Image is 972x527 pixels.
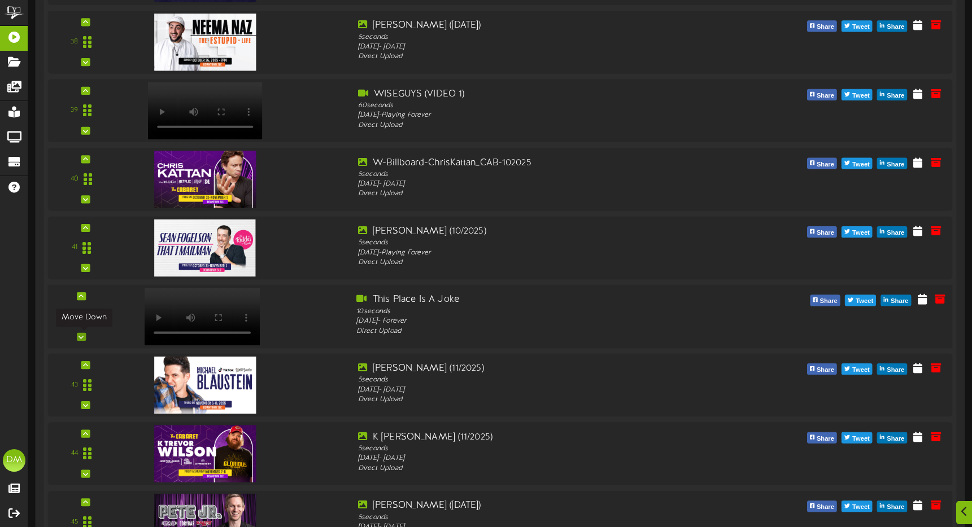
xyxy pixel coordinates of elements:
span: Share [884,227,906,239]
span: Tweet [850,433,872,445]
span: Share [888,295,910,308]
span: Tweet [850,364,872,376]
button: Share [877,158,907,169]
div: 10 seconds [356,306,720,317]
div: 43 [71,380,78,390]
span: Share [884,21,906,33]
div: 5 seconds [358,444,718,454]
button: Share [877,89,907,100]
div: [PERSON_NAME] (10/2025) [358,225,718,238]
img: f6a1b0c4-8a61-4e7d-908f-df4df243036e.jpg [154,14,256,71]
button: Tweet [842,20,873,32]
div: 39 [71,106,78,116]
button: Share [807,20,837,32]
div: [DATE] - [DATE] [358,454,718,463]
span: Share [814,159,836,171]
img: e2899ebb-1a96-438d-8b7b-d3ec4585ba62.jpg [155,219,256,276]
div: 44 [71,449,78,458]
span: Tweet [850,90,872,102]
div: K [PERSON_NAME] (11/2025) [358,431,718,444]
span: Share [817,295,839,308]
button: Share [877,20,907,32]
span: Tweet [850,501,872,513]
span: Share [814,501,836,513]
div: 40 [71,174,79,184]
div: [DATE] - [DATE] [358,385,718,394]
span: Tweet [850,227,872,239]
button: Share [881,295,912,306]
div: 5 seconds [358,32,718,42]
span: Share [814,364,836,376]
button: Tweet [842,226,873,238]
span: Share [884,159,906,171]
button: Share [877,363,907,375]
div: 45 [71,517,78,527]
span: Tweet [850,21,872,33]
div: [PERSON_NAME] (11/2025) [358,362,718,375]
button: Share [807,432,837,443]
button: Share [810,295,840,306]
div: 5 seconds [358,169,718,179]
div: [PERSON_NAME] ([DATE]) [358,499,718,512]
div: [PERSON_NAME] ([DATE]) [358,19,718,32]
button: Share [877,226,907,238]
div: Direct Upload [356,326,720,336]
span: Tweet [850,159,872,171]
div: 38 [71,37,78,47]
div: 42 [67,311,73,322]
span: Share [884,364,906,376]
div: DM [3,449,25,472]
span: Share [814,21,836,33]
div: 5 seconds [358,238,718,248]
div: This Place Is A Joke [356,293,720,306]
div: 41 [72,243,77,253]
div: Direct Upload [358,395,718,405]
span: Share [814,433,836,445]
div: [DATE] - Playing Forever [358,111,718,120]
button: Share [877,500,907,512]
button: Tweet [842,500,873,512]
button: Tweet [842,89,873,100]
div: 5 seconds [358,375,718,385]
div: Direct Upload [358,258,718,267]
button: Tweet [842,432,873,443]
span: Share [884,433,906,445]
div: Direct Upload [358,189,718,199]
button: Share [807,89,837,100]
span: Share [884,90,906,102]
div: [DATE] - Playing Forever [358,248,718,257]
button: Share [807,226,837,238]
div: [DATE] - [DATE] [358,42,718,52]
button: Tweet [842,363,873,375]
img: 5e12ed27-40a3-4d22-a22e-60467c4ca47c.jpg [154,151,256,208]
div: WISEGUYS (VIDEO 1) [358,88,718,101]
span: Tweet [853,295,875,308]
span: Share [884,501,906,513]
img: 1f930bbb-1824-4174-99dd-9b1b2905ae49.jpg [154,425,256,482]
div: W-Billboard-ChrisKattan_CAB-102025 [358,156,718,169]
button: Tweet [845,295,876,306]
div: 60 seconds [358,101,718,111]
div: 5 seconds [358,512,718,522]
div: [DATE] - Forever [356,317,720,327]
button: Share [807,158,837,169]
button: Tweet [842,158,873,169]
img: d567b52a-0d26-48f8-a32e-c1e72cc0c59d.jpg [154,357,256,414]
span: Share [814,227,836,239]
span: Share [814,90,836,102]
div: Direct Upload [358,52,718,62]
div: Direct Upload [358,463,718,473]
button: Share [807,363,837,375]
div: Direct Upload [358,121,718,130]
div: [DATE] - [DATE] [358,179,718,189]
button: Share [807,500,837,512]
button: Share [877,432,907,443]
